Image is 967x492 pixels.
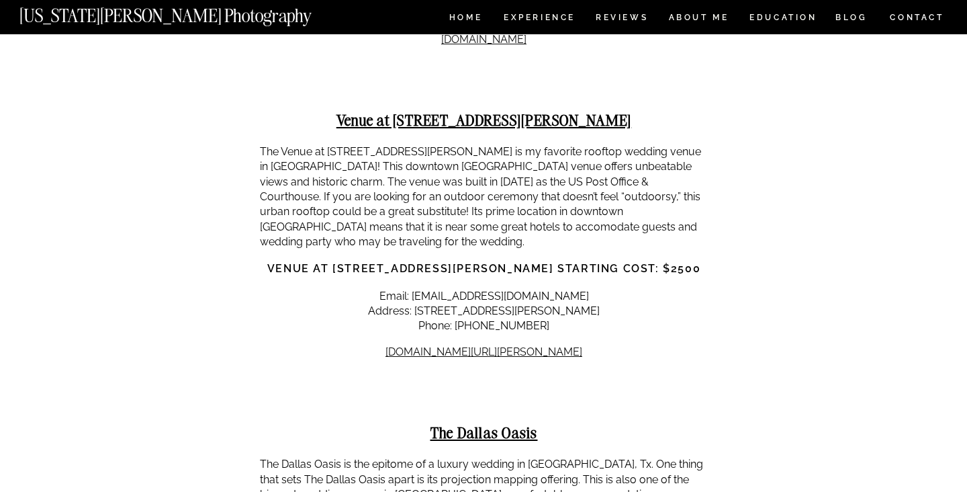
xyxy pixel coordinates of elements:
a: [DOMAIN_NAME][URL][PERSON_NAME] [385,345,582,358]
a: EDUCATION [748,13,819,25]
p: The Venue at [STREET_ADDRESS][PERSON_NAME] is my favorite rooftop wedding venue in [GEOGRAPHIC_DA... [260,145,708,250]
a: [DOMAIN_NAME] [441,33,526,46]
a: [US_STATE][PERSON_NAME] Photography [19,7,357,18]
a: BLOG [835,13,868,25]
a: HOME [447,13,485,25]
a: REVIEWS [596,13,646,25]
strong: The Dallas Oasis [430,423,538,442]
strong: Venue at [STREET_ADDRESS][PERSON_NAME] [336,110,632,130]
strong: Venue at [STREET_ADDRESS][PERSON_NAME] Starting Cost: $2500 [267,262,700,275]
p: Email: [EMAIL_ADDRESS][DOMAIN_NAME] Address: [STREET_ADDRESS][PERSON_NAME] Phone: [PHONE_NUMBER] [260,289,708,334]
a: ABOUT ME [668,13,729,25]
a: Experience [504,13,574,25]
a: CONTACT [889,10,945,25]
